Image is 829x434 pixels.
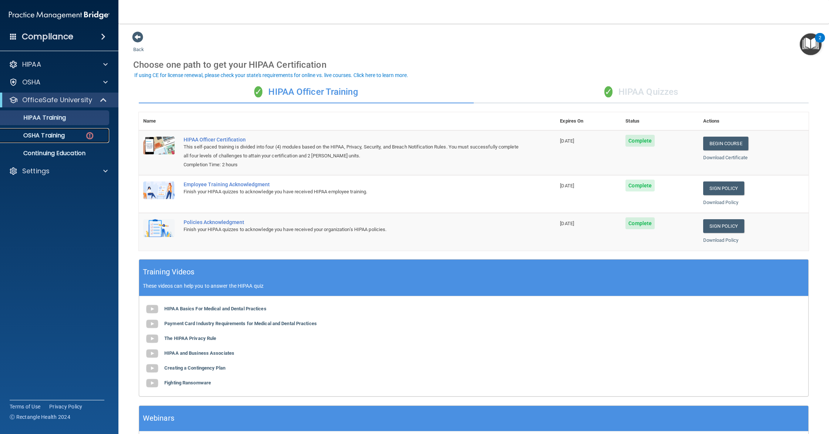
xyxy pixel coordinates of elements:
[145,346,160,361] img: gray_youtube_icon.38fcd6cc.png
[9,167,108,176] a: Settings
[560,221,574,226] span: [DATE]
[703,181,744,195] a: Sign Policy
[143,266,195,278] h5: Training Videos
[254,86,262,97] span: ✓
[703,219,744,233] a: Sign Policy
[560,183,574,188] span: [DATE]
[9,78,108,87] a: OSHA
[49,403,83,410] a: Privacy Policy
[703,155,748,160] a: Download Certificate
[164,365,225,371] b: Creating a Contingency Plan
[133,71,409,79] button: If using CE for license renewal, please check your state's requirements for online vs. live cours...
[703,137,748,150] a: Begin Course
[145,376,160,391] img: gray_youtube_icon.38fcd6cc.png
[134,73,408,78] div: If using CE for license renewal, please check your state's requirements for online vs. live cours...
[22,60,41,69] p: HIPAA
[164,380,211,385] b: Fighting Ransomware
[703,237,739,243] a: Download Policy
[184,219,518,225] div: Policies Acknowledgment
[22,96,92,104] p: OfficeSafe University
[5,132,65,139] p: OSHA Training
[625,135,655,147] span: Complete
[604,86,612,97] span: ✓
[556,112,621,130] th: Expires On
[560,138,574,144] span: [DATE]
[10,403,40,410] a: Terms of Use
[85,131,94,140] img: danger-circle.6113f641.png
[139,112,179,130] th: Name
[9,60,108,69] a: HIPAA
[800,33,822,55] button: Open Resource Center, 2 new notifications
[22,167,50,176] p: Settings
[184,137,518,143] a: HIPAA Officer Certification
[5,150,106,157] p: Continuing Education
[164,335,216,341] b: The HIPAA Privacy Rule
[22,31,73,42] h4: Compliance
[9,8,110,23] img: PMB logo
[703,200,739,205] a: Download Policy
[792,383,820,411] iframe: Drift Widget Chat Controller
[145,317,160,331] img: gray_youtube_icon.38fcd6cc.png
[5,114,66,121] p: HIPAA Training
[143,283,805,289] p: These videos can help you to answer the HIPAA quiz
[164,321,317,326] b: Payment Card Industry Requirements for Medical and Dental Practices
[819,38,821,47] div: 2
[145,361,160,376] img: gray_youtube_icon.38fcd6cc.png
[184,225,518,234] div: Finish your HIPAA quizzes to acknowledge you have received your organization’s HIPAA policies.
[143,412,174,425] h5: Webinars
[145,302,160,317] img: gray_youtube_icon.38fcd6cc.png
[184,181,518,187] div: Employee Training Acknowledgment
[621,112,698,130] th: Status
[625,180,655,191] span: Complete
[133,38,144,52] a: Back
[184,160,518,169] div: Completion Time: 2 hours
[139,81,474,103] div: HIPAA Officer Training
[184,187,518,196] div: Finish your HIPAA quizzes to acknowledge you have received HIPAA employee training.
[133,54,814,76] div: Choose one path to get your HIPAA Certification
[164,350,234,356] b: HIPAA and Business Associates
[474,81,809,103] div: HIPAA Quizzes
[164,306,266,311] b: HIPAA Basics For Medical and Dental Practices
[145,331,160,346] img: gray_youtube_icon.38fcd6cc.png
[625,217,655,229] span: Complete
[184,143,518,160] div: This self-paced training is divided into four (4) modules based on the HIPAA, Privacy, Security, ...
[699,112,809,130] th: Actions
[10,413,70,421] span: Ⓒ Rectangle Health 2024
[9,96,107,104] a: OfficeSafe University
[22,78,41,87] p: OSHA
